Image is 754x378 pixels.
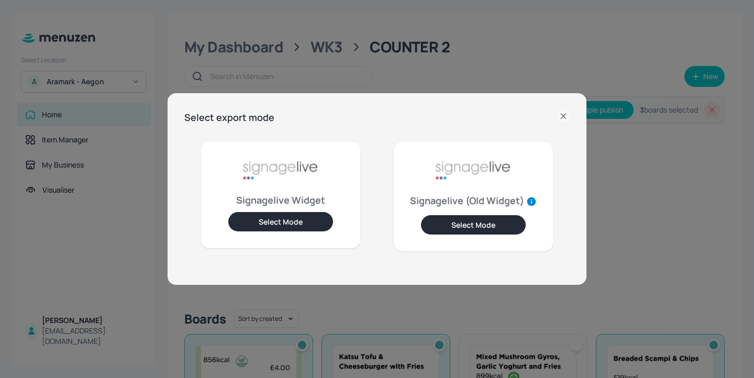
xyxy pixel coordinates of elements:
[526,196,537,207] svg: Old widgets support older screen operating systems, but lose out on feature and functionality suc...
[410,196,537,207] p: Signagelive (Old Widget)
[421,215,526,235] button: Select Mode
[228,212,333,231] button: Select Mode
[241,150,320,192] img: signage-live-aafa7296.png
[184,110,274,125] h6: Select export mode
[434,150,513,192] img: signage-live-aafa7296.png
[236,196,325,204] p: Signagelive Widget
